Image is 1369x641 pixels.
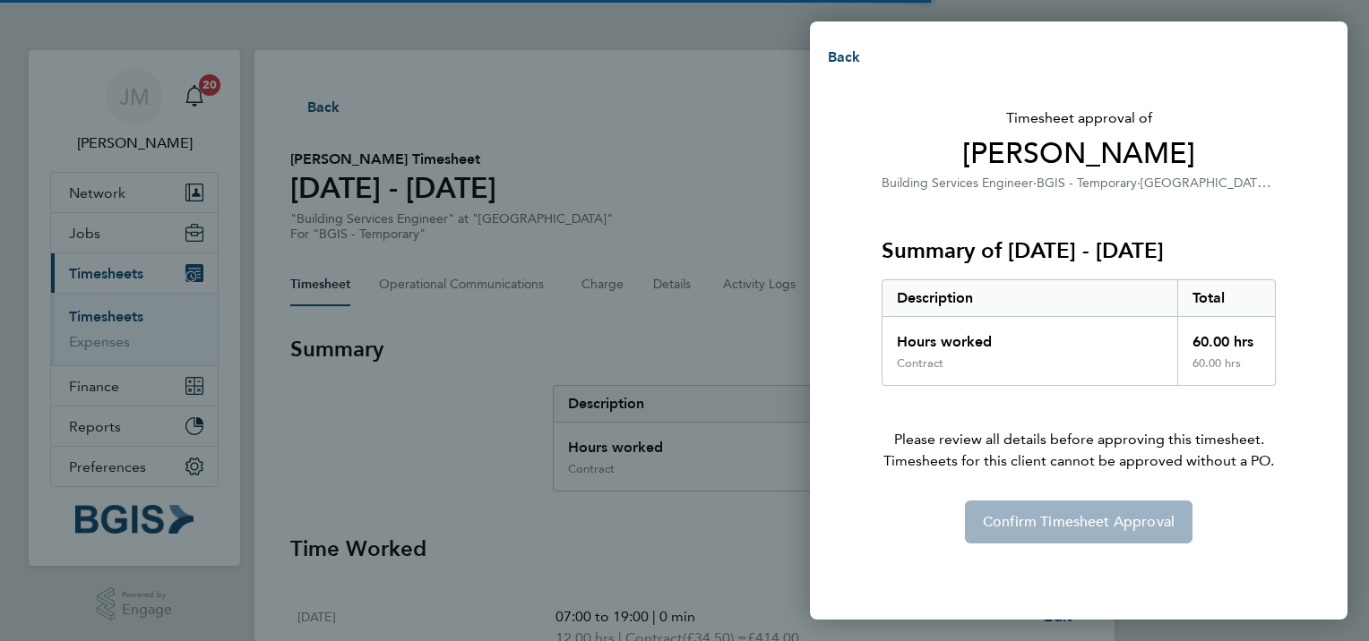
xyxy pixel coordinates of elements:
div: 60.00 hrs [1177,356,1276,385]
button: Back [810,39,879,75]
span: [PERSON_NAME] [882,136,1276,172]
div: Total [1177,280,1276,316]
span: BGIS - Temporary [1037,175,1137,191]
span: Timesheets for this client cannot be approved without a PO. [860,450,1297,472]
div: 60.00 hrs [1177,317,1276,356]
div: Contract [897,356,943,371]
div: Summary of 13 - 19 Sep 2025 [882,279,1276,386]
div: Description [883,280,1177,316]
span: Timesheet approval of [882,107,1276,129]
h3: Summary of [DATE] - [DATE] [882,236,1276,265]
span: Building Services Engineer [882,175,1033,191]
span: · [1137,175,1141,191]
span: Back [828,48,861,65]
span: · [1033,175,1037,191]
div: Hours worked [883,317,1177,356]
p: Please review all details before approving this timesheet. [860,386,1297,472]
